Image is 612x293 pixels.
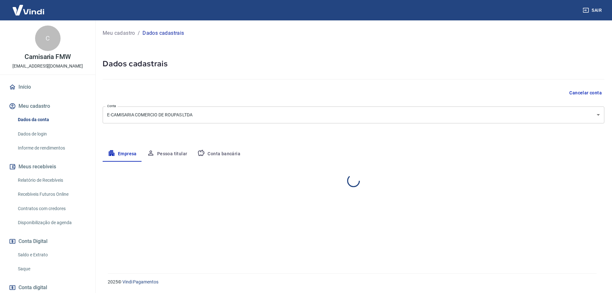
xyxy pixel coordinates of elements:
p: 2025 © [108,279,597,285]
a: Contratos com credores [15,202,88,215]
a: Meu cadastro [103,29,135,37]
span: Conta digital [18,283,47,292]
label: Conta [107,104,116,108]
a: Recebíveis Futuros Online [15,188,88,201]
button: Sair [581,4,604,16]
a: Saque [15,262,88,275]
a: Relatório de Recebíveis [15,174,88,187]
button: Meus recebíveis [8,160,88,174]
a: Vindi Pagamentos [122,279,158,284]
div: E-CAMISARIA COMERCIO DE ROUPAS LTDA [103,106,604,123]
p: Camisaria FMW [25,54,71,60]
a: Dados de login [15,128,88,141]
img: Vindi [8,0,49,20]
button: Pessoa titular [142,146,193,162]
a: Saldo e Extrato [15,248,88,261]
p: Dados cadastrais [142,29,184,37]
p: [EMAIL_ADDRESS][DOMAIN_NAME] [12,63,83,70]
button: Conta bancária [192,146,245,162]
button: Cancelar conta [567,87,604,99]
button: Meu cadastro [8,99,88,113]
a: Informe de rendimentos [15,142,88,155]
button: Empresa [103,146,142,162]
a: Início [8,80,88,94]
div: C [35,26,61,51]
a: Dados da conta [15,113,88,126]
h5: Dados cadastrais [103,59,604,69]
button: Conta Digital [8,234,88,248]
p: / [138,29,140,37]
a: Disponibilização de agenda [15,216,88,229]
